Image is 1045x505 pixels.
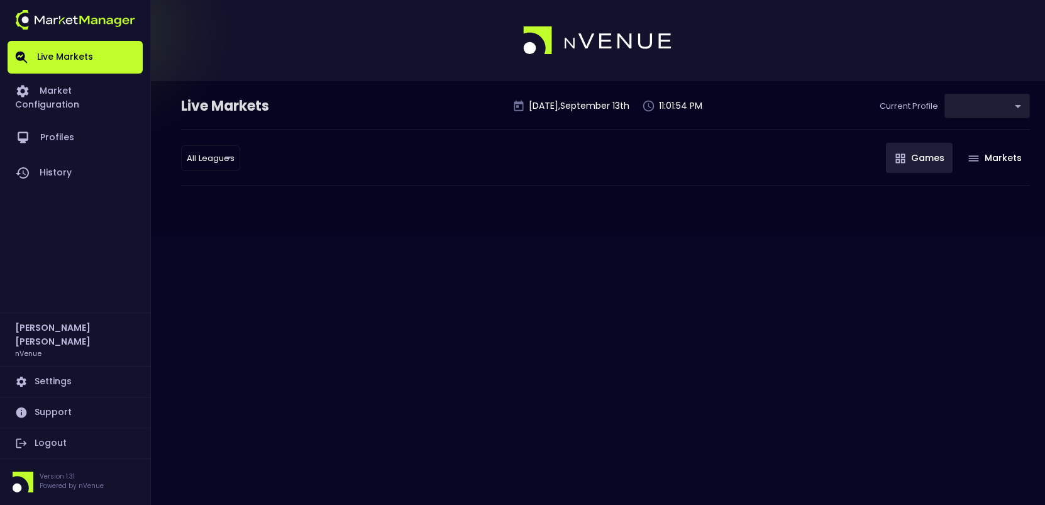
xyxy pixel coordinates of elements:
[181,96,335,116] div: Live Markets
[15,10,135,30] img: logo
[8,155,143,191] a: History
[8,397,143,428] a: Support
[968,155,979,162] img: gameIcon
[8,41,143,74] a: Live Markets
[886,143,953,173] button: Games
[8,120,143,155] a: Profiles
[40,472,104,481] p: Version 1.31
[8,428,143,458] a: Logout
[15,321,135,348] h2: [PERSON_NAME] [PERSON_NAME]
[523,26,673,55] img: logo
[895,153,905,164] img: gameIcon
[880,100,938,113] p: Current Profile
[959,143,1030,173] button: Markets
[181,145,240,171] div: ​
[8,74,143,120] a: Market Configuration
[8,367,143,397] a: Settings
[8,472,143,492] div: Version 1.31Powered by nVenue
[40,481,104,491] p: Powered by nVenue
[944,94,1030,118] div: ​
[529,99,629,113] p: [DATE] , September 13 th
[659,99,702,113] p: 11:01:54 PM
[15,348,41,358] h3: nVenue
